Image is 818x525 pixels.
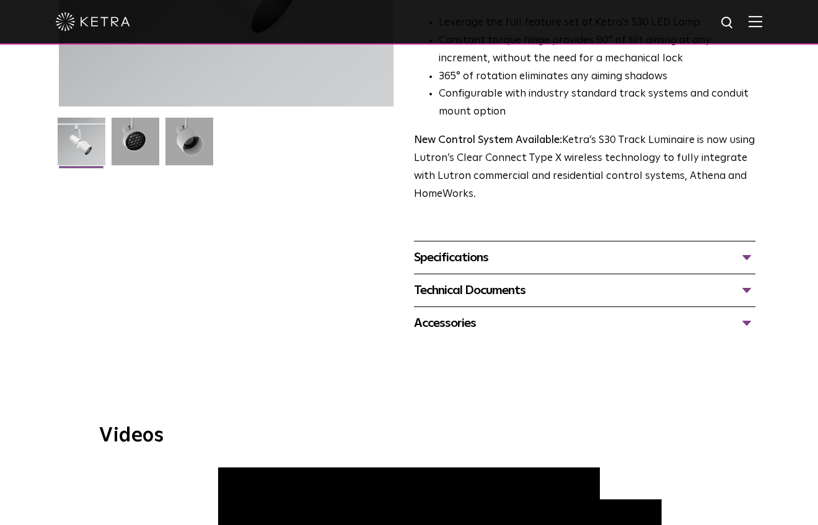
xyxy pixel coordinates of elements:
li: Constant torque hinge provides 90° of tilt aiming at any increment, without the need for a mechan... [439,32,755,68]
img: 9e3d97bd0cf938513d6e [165,118,213,175]
strong: New Control System Available: [414,135,562,145]
div: Accessories [414,313,755,333]
div: Technical Documents [414,280,755,300]
img: 3b1b0dc7630e9da69e6b [112,118,159,175]
h3: Videos [99,426,719,446]
li: 365° of rotation eliminates any aiming shadows [439,68,755,86]
img: search icon [720,15,736,31]
img: ketra-logo-2019-white [56,12,130,31]
p: Ketra’s S30 Track Luminaire is now using Lutron’s Clear Connect Type X wireless technology to ful... [414,132,755,204]
img: Hamburger%20Nav.svg [749,15,762,27]
div: Specifications [414,248,755,267]
img: S30-Track-Luminaire-2021-Web-Square [58,118,105,175]
li: Configurable with industry standard track systems and conduit mount option [439,85,755,121]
